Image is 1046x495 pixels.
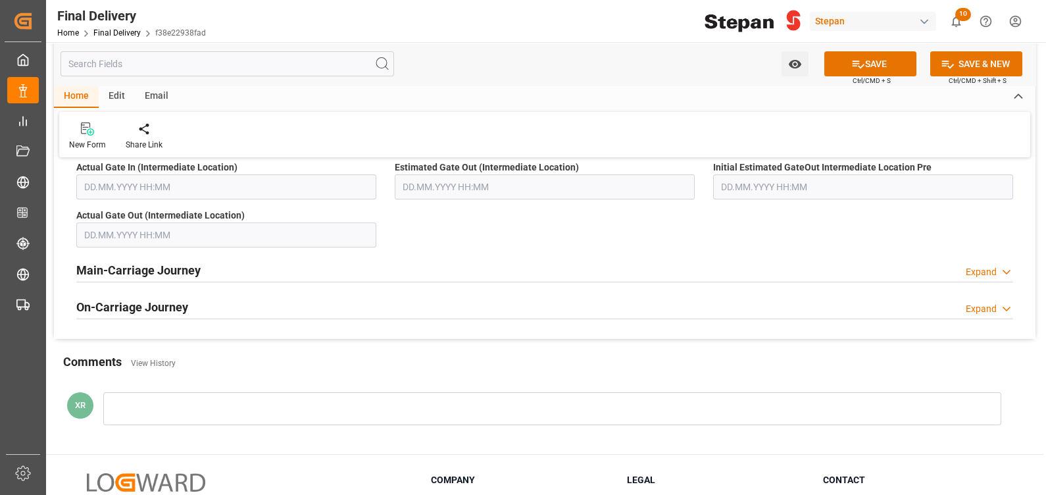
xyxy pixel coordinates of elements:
[76,174,376,199] input: DD.MM.YYYY HH:MM
[87,473,205,492] img: Logward Logo
[713,174,1013,199] input: DD.MM.YYYY HH:MM
[76,261,201,279] h2: Main-Carriage Journey
[853,76,891,86] span: Ctrl/CMD + S
[930,51,1022,76] button: SAVE & NEW
[810,12,936,31] div: Stepan
[782,51,809,76] button: open menu
[955,8,971,21] span: 10
[76,298,188,316] h2: On-Carriage Journey
[69,139,106,151] div: New Form
[824,51,916,76] button: SAVE
[75,400,86,410] span: XR
[131,359,176,368] a: View History
[61,51,394,76] input: Search Fields
[93,28,141,38] a: Final Delivery
[431,473,610,487] h3: Company
[76,209,245,222] span: Actual Gate Out (Intermediate Location)
[76,161,237,174] span: Actual Gate In (Intermediate Location)
[971,7,1001,36] button: Help Center
[76,222,376,247] input: DD.MM.YYYY HH:MM
[126,139,162,151] div: Share Link
[627,473,807,487] h3: Legal
[99,86,135,108] div: Edit
[713,161,932,174] span: Initial Estimated GateOut Intermediate Location Pre
[949,76,1007,86] span: Ctrl/CMD + Shift + S
[63,353,122,371] h2: Comments
[54,86,99,108] div: Home
[823,473,1003,487] h3: Contact
[57,6,206,26] div: Final Delivery
[135,86,178,108] div: Email
[395,161,579,174] span: Estimated Gate Out (Intermediate Location)
[966,265,997,279] div: Expand
[810,9,941,34] button: Stepan
[941,7,971,36] button: show 10 new notifications
[705,10,801,33] img: Stepan_Company_logo.svg.png_1713531530.png
[57,28,79,38] a: Home
[966,302,997,316] div: Expand
[395,174,695,199] input: DD.MM.YYYY HH:MM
